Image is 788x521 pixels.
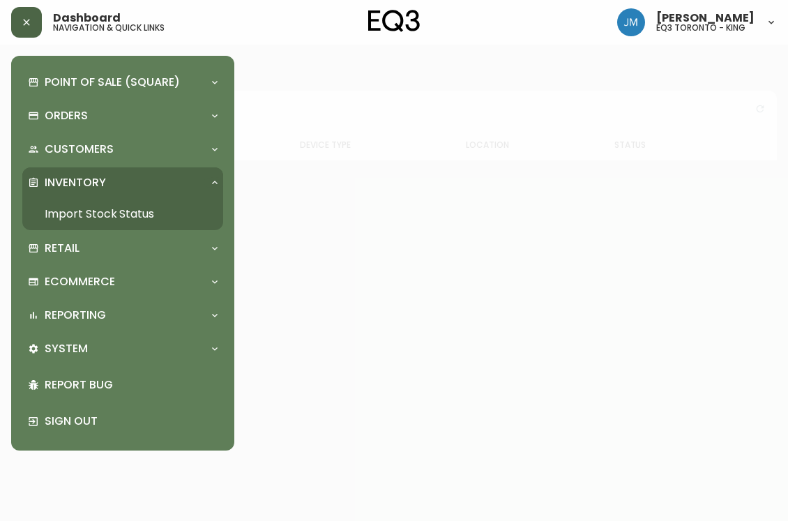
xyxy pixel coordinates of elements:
[22,67,223,98] div: Point of Sale (Square)
[22,167,223,198] div: Inventory
[45,142,114,157] p: Customers
[45,75,180,90] p: Point of Sale (Square)
[22,100,223,131] div: Orders
[368,10,420,32] img: logo
[45,274,115,289] p: Ecommerce
[45,414,218,429] p: Sign Out
[45,108,88,123] p: Orders
[45,377,218,393] p: Report Bug
[617,8,645,36] img: b88646003a19a9f750de19192e969c24
[22,367,223,403] div: Report Bug
[45,175,106,190] p: Inventory
[22,300,223,331] div: Reporting
[53,13,121,24] span: Dashboard
[22,403,223,439] div: Sign Out
[45,308,106,323] p: Reporting
[45,241,79,256] p: Retail
[53,24,165,32] h5: navigation & quick links
[656,13,755,24] span: [PERSON_NAME]
[22,266,223,297] div: Ecommerce
[22,134,223,165] div: Customers
[22,233,223,264] div: Retail
[22,198,223,230] a: Import Stock Status
[45,341,88,356] p: System
[656,24,745,32] h5: eq3 toronto - king
[22,333,223,364] div: System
